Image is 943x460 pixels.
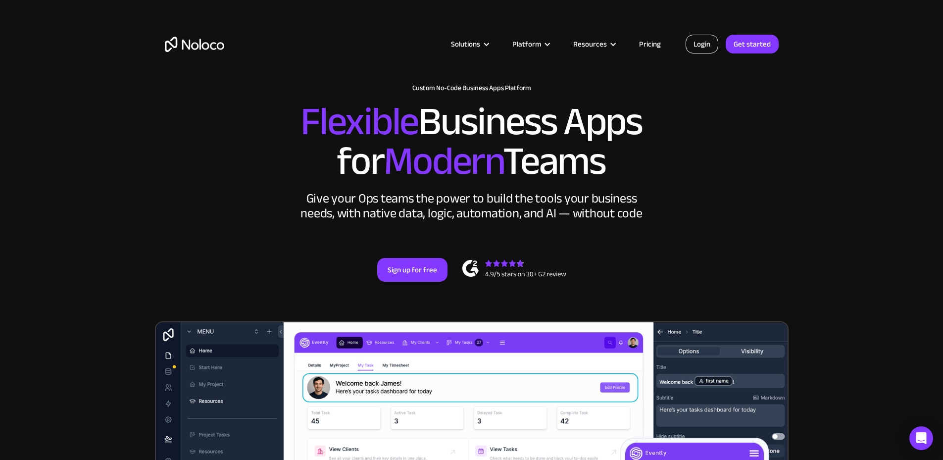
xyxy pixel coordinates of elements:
[165,37,224,52] a: home
[561,38,627,51] div: Resources
[500,38,561,51] div: Platform
[627,38,673,51] a: Pricing
[451,38,480,51] div: Solutions
[377,258,447,282] a: Sign up for free
[686,35,718,53] a: Login
[300,85,418,158] span: Flexible
[909,426,933,450] div: Open Intercom Messenger
[439,38,500,51] div: Solutions
[512,38,541,51] div: Platform
[573,38,607,51] div: Resources
[384,124,503,198] span: Modern
[726,35,779,53] a: Get started
[165,102,779,181] h2: Business Apps for Teams
[298,191,645,221] div: Give your Ops teams the power to build the tools your business needs, with native data, logic, au...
